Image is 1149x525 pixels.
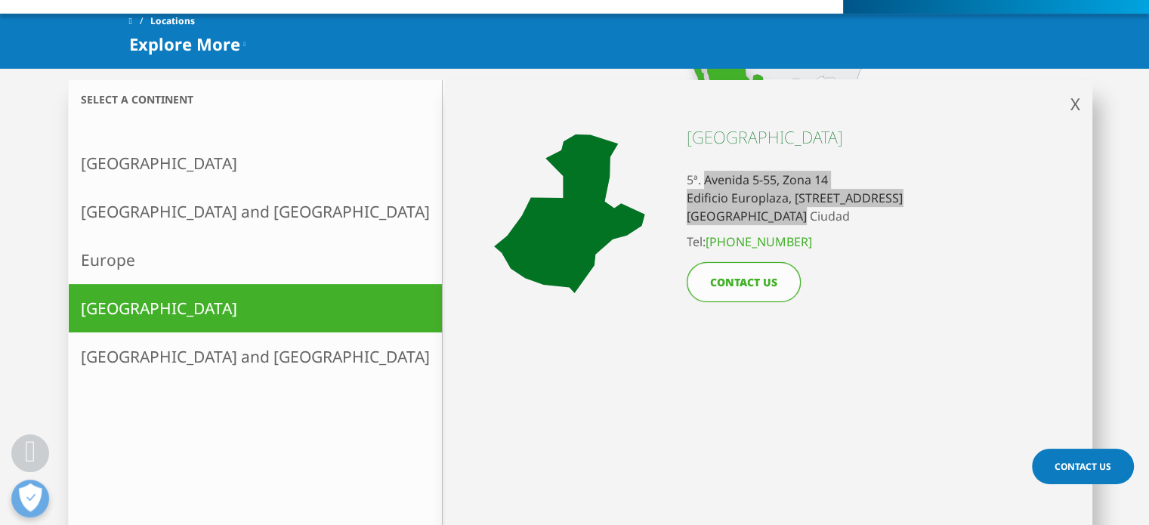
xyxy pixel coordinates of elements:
span: Explore More [129,35,240,53]
a: [PHONE_NUMBER] [706,233,812,250]
a: Europe [69,236,442,284]
li: Tel: [687,233,903,251]
span: X [1070,92,1080,115]
a: [GEOGRAPHIC_DATA] and [GEOGRAPHIC_DATA] [69,332,442,381]
a: Contact Us [1032,449,1134,484]
h4: [GEOGRAPHIC_DATA] [687,125,903,148]
a: [GEOGRAPHIC_DATA] [69,284,442,332]
p: 5ª. Avenida 5-55, Zona 14 Edificio Europlaza, [STREET_ADDRESS] [GEOGRAPHIC_DATA] Ciudad [687,171,903,225]
span: Contact Us [1055,460,1111,473]
h3: Select a continent [69,92,442,107]
span: Locations [150,8,195,35]
a: [GEOGRAPHIC_DATA] and [GEOGRAPHIC_DATA] [69,187,442,236]
button: Open Preferences [11,480,49,517]
a: [GEOGRAPHIC_DATA] [69,139,442,187]
a: CONTACT US [687,262,801,302]
h3: Country [443,80,815,119]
